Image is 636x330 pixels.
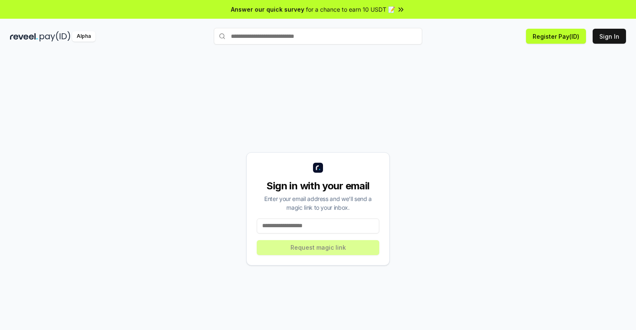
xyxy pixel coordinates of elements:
span: Answer our quick survey [231,5,304,14]
button: Sign In [593,29,626,44]
img: logo_small [313,163,323,173]
button: Register Pay(ID) [526,29,586,44]
div: Alpha [72,31,95,42]
div: Enter your email address and we’ll send a magic link to your inbox. [257,194,379,212]
span: for a chance to earn 10 USDT 📝 [306,5,395,14]
img: reveel_dark [10,31,38,42]
div: Sign in with your email [257,179,379,193]
img: pay_id [40,31,70,42]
